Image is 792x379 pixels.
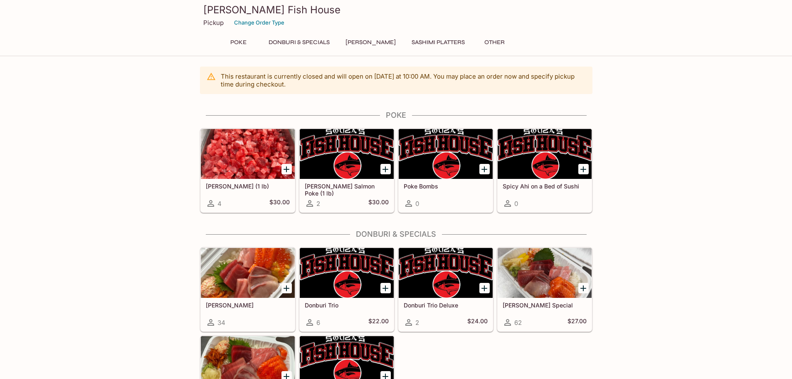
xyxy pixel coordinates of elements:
[407,37,469,48] button: Sashimi Platters
[399,248,493,298] div: Donburi Trio Deluxe
[479,283,490,293] button: Add Donburi Trio Deluxe
[368,317,389,327] h5: $22.00
[220,37,257,48] button: Poke
[498,129,592,179] div: Spicy Ahi on a Bed of Sushi
[503,183,587,190] h5: Spicy Ahi on a Bed of Sushi
[368,198,389,208] h5: $30.00
[201,248,295,298] div: Sashimi Donburis
[305,302,389,309] h5: Donburi Trio
[206,302,290,309] h5: [PERSON_NAME]
[217,319,225,327] span: 34
[299,129,394,213] a: [PERSON_NAME] Salmon Poke (1 lb)2$30.00
[415,200,419,208] span: 0
[399,129,493,179] div: Poke Bombs
[498,248,592,298] div: Souza Special
[264,37,334,48] button: Donburi & Specials
[467,317,488,327] h5: $24.00
[305,183,389,196] h5: [PERSON_NAME] Salmon Poke (1 lb)
[479,164,490,174] button: Add Poke Bombs
[380,164,391,174] button: Add Ora King Salmon Poke (1 lb)
[380,283,391,293] button: Add Donburi Trio
[217,200,222,208] span: 4
[567,317,587,327] h5: $27.00
[200,230,592,239] h4: Donburi & Specials
[200,111,592,120] h4: Poke
[200,248,295,332] a: [PERSON_NAME]34
[514,200,518,208] span: 0
[404,183,488,190] h5: Poke Bombs
[415,319,419,327] span: 2
[203,19,224,27] p: Pickup
[503,302,587,309] h5: [PERSON_NAME] Special
[230,16,288,29] button: Change Order Type
[497,129,592,213] a: Spicy Ahi on a Bed of Sushi0
[514,319,522,327] span: 62
[316,319,320,327] span: 6
[221,72,586,88] p: This restaurant is currently closed and will open on [DATE] at 10:00 AM . You may place an order ...
[281,164,292,174] button: Add Ahi Poke (1 lb)
[404,302,488,309] h5: Donburi Trio Deluxe
[299,248,394,332] a: Donburi Trio6$22.00
[578,164,589,174] button: Add Spicy Ahi on a Bed of Sushi
[201,129,295,179] div: Ahi Poke (1 lb)
[300,129,394,179] div: Ora King Salmon Poke (1 lb)
[203,3,589,16] h3: [PERSON_NAME] Fish House
[300,248,394,298] div: Donburi Trio
[316,200,320,208] span: 2
[269,198,290,208] h5: $30.00
[497,248,592,332] a: [PERSON_NAME] Special62$27.00
[341,37,400,48] button: [PERSON_NAME]
[476,37,513,48] button: Other
[578,283,589,293] button: Add Souza Special
[281,283,292,293] button: Add Sashimi Donburis
[398,248,493,332] a: Donburi Trio Deluxe2$24.00
[398,129,493,213] a: Poke Bombs0
[200,129,295,213] a: [PERSON_NAME] (1 lb)4$30.00
[206,183,290,190] h5: [PERSON_NAME] (1 lb)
